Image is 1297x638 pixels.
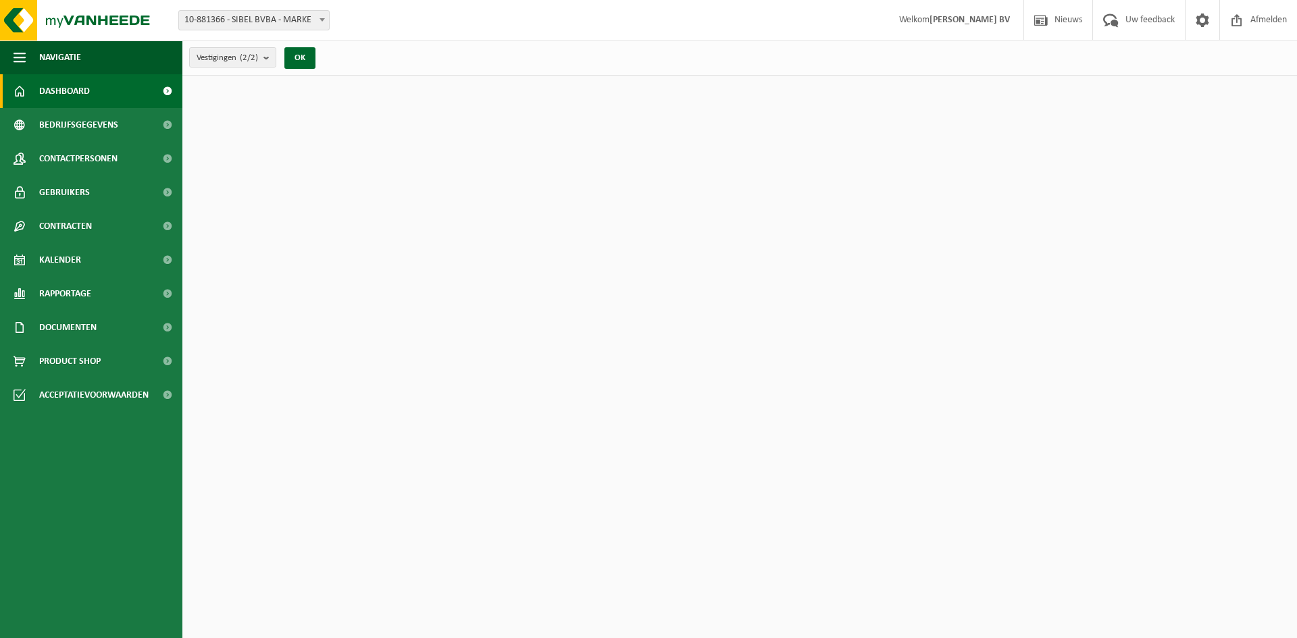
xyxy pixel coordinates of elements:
[178,10,330,30] span: 10-881366 - SIBEL BVBA - MARKE
[39,176,90,209] span: Gebruikers
[39,378,149,412] span: Acceptatievoorwaarden
[39,311,97,344] span: Documenten
[39,344,101,378] span: Product Shop
[179,11,329,30] span: 10-881366 - SIBEL BVBA - MARKE
[189,47,276,68] button: Vestigingen(2/2)
[39,108,118,142] span: Bedrijfsgegevens
[930,15,1010,25] strong: [PERSON_NAME] BV
[39,41,81,74] span: Navigatie
[39,142,118,176] span: Contactpersonen
[39,74,90,108] span: Dashboard
[197,48,258,68] span: Vestigingen
[284,47,315,69] button: OK
[39,277,91,311] span: Rapportage
[39,209,92,243] span: Contracten
[39,243,81,277] span: Kalender
[240,53,258,62] count: (2/2)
